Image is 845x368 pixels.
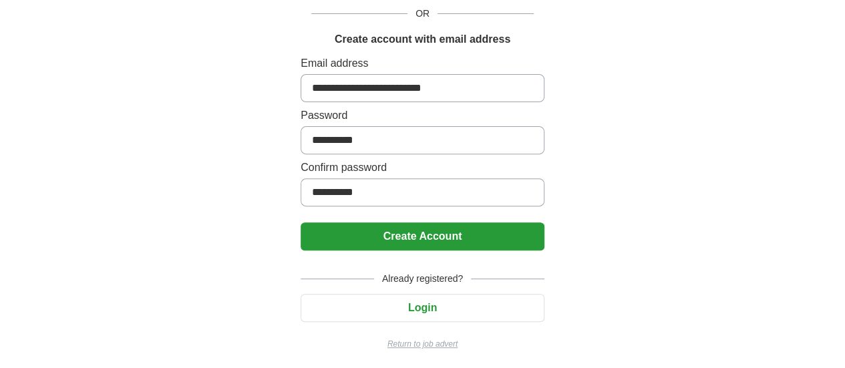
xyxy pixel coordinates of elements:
[374,272,471,286] span: Already registered?
[301,294,544,322] button: Login
[407,7,438,21] span: OR
[301,160,544,176] label: Confirm password
[301,55,544,71] label: Email address
[335,31,510,47] h1: Create account with email address
[301,302,544,313] a: Login
[301,222,544,250] button: Create Account
[301,108,544,124] label: Password
[301,338,544,350] a: Return to job advert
